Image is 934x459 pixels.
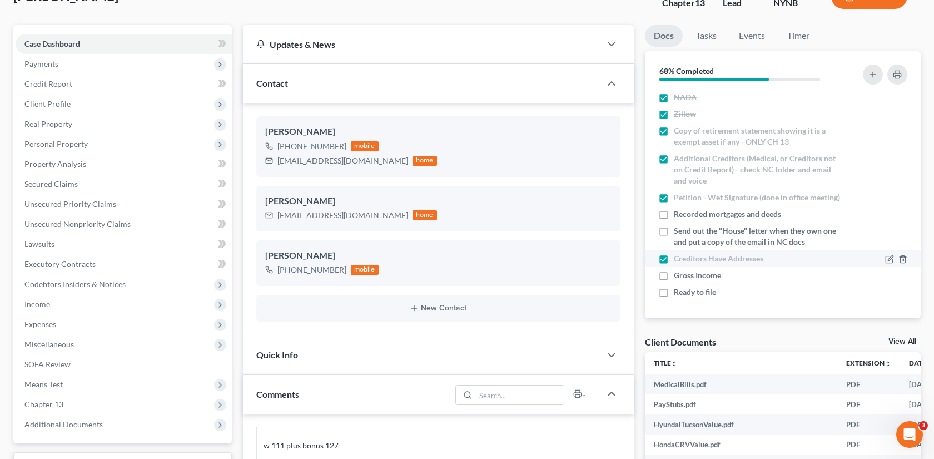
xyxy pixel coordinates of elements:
[730,25,774,47] a: Events
[256,38,587,50] div: Updates & News
[24,39,80,48] span: Case Dashboard
[674,209,781,220] span: Recorded mortgages and deeds
[24,339,74,349] span: Miscellaneous
[24,99,71,108] span: Client Profile
[16,354,232,374] a: SOFA Review
[671,361,678,367] i: unfold_more
[645,394,837,414] td: PayStubs.pdf
[674,225,842,248] span: Send out the "House" letter when they own one and put a copy of the email in NC docs
[351,141,379,151] div: mobile
[24,59,58,68] span: Payments
[885,361,891,367] i: unfold_more
[837,414,900,435] td: PDF
[778,25,818,47] a: Timer
[256,349,298,360] span: Quick Info
[645,336,716,348] div: Client Documents
[837,394,900,414] td: PDF
[674,125,842,147] span: Copy of retirement statement showing it is a exempt asset if any - ONLY CH 13
[24,239,54,249] span: Lawsuits
[351,265,379,275] div: mobile
[16,234,232,254] a: Lawsuits
[16,154,232,174] a: Property Analysis
[674,108,696,120] span: Zillow
[24,359,71,369] span: SOFA Review
[277,264,346,275] div: [PHONE_NUMBER]
[277,210,408,221] div: [EMAIL_ADDRESS][DOMAIN_NAME]
[24,119,72,129] span: Real Property
[24,299,50,309] span: Income
[846,359,891,367] a: Extensionunfold_more
[16,74,232,94] a: Credit Report
[674,287,716,298] span: Ready to file
[654,359,678,367] a: Titleunfold_more
[277,141,346,152] div: [PHONE_NUMBER]
[265,125,612,139] div: [PERSON_NAME]
[645,25,683,47] a: Docs
[265,304,612,313] button: New Contact
[24,319,56,329] span: Expenses
[24,379,63,389] span: Means Test
[24,279,126,289] span: Codebtors Insiders & Notices
[896,421,923,448] iframe: Intercom live chat
[645,374,837,394] td: MedicalBills.pdf
[24,199,116,209] span: Unsecured Priority Claims
[277,155,408,166] div: [EMAIL_ADDRESS][DOMAIN_NAME]
[16,254,232,274] a: Executory Contracts
[265,249,612,263] div: [PERSON_NAME]
[16,214,232,234] a: Unsecured Nonpriority Claims
[24,159,86,169] span: Property Analysis
[837,435,900,455] td: PDF
[24,419,103,429] span: Additional Documents
[24,179,78,189] span: Secured Claims
[265,195,612,208] div: [PERSON_NAME]
[256,389,299,399] span: Comments
[645,435,837,455] td: HondaCRVValue.pdf
[674,192,840,203] span: Petition - Wet Signature (done in office meeting)
[837,374,900,394] td: PDF
[413,156,437,166] div: home
[919,421,928,430] span: 3
[16,194,232,214] a: Unsecured Priority Claims
[24,79,72,88] span: Credit Report
[24,139,88,149] span: Personal Property
[24,399,63,409] span: Chapter 13
[645,414,837,435] td: HyundaiTucsonValue.pdf
[16,34,232,54] a: Case Dashboard
[24,259,96,269] span: Executory Contracts
[687,25,726,47] a: Tasks
[24,219,131,229] span: Unsecured Nonpriority Claims
[674,153,842,186] span: Additional Creditors (Medical, or Creditors not on Credit Report) - check NC folder and email and...
[256,78,288,88] span: Contact
[674,270,721,281] span: Gross Income
[659,66,714,76] strong: 68% Completed
[413,210,437,220] div: home
[674,253,763,264] span: Creditors Have Addresses
[475,386,564,404] input: Search...
[888,338,916,346] a: View All
[674,92,697,103] span: NADA
[16,174,232,194] a: Secured Claims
